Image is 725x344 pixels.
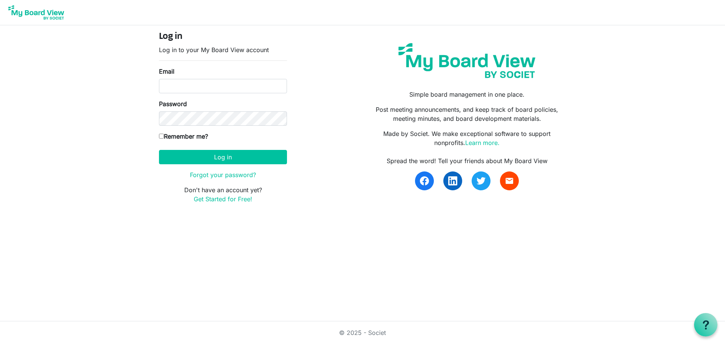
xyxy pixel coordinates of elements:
p: Log in to your My Board View account [159,45,287,54]
img: facebook.svg [420,176,429,185]
input: Remember me? [159,134,164,139]
label: Password [159,99,187,108]
a: Forgot your password? [190,171,256,179]
p: Don't have an account yet? [159,185,287,204]
label: Email [159,67,174,76]
p: Made by Societ. We make exceptional software to support nonprofits. [368,129,566,147]
a: email [500,171,519,190]
a: © 2025 - Societ [339,329,386,336]
p: Post meeting announcements, and keep track of board policies, meeting minutes, and board developm... [368,105,566,123]
img: linkedin.svg [448,176,457,185]
label: Remember me? [159,132,208,141]
a: Learn more. [465,139,500,147]
button: Log in [159,150,287,164]
img: twitter.svg [477,176,486,185]
a: Get Started for Free! [194,195,252,203]
div: Spread the word! Tell your friends about My Board View [368,156,566,165]
p: Simple board management in one place. [368,90,566,99]
img: My Board View Logo [6,3,66,22]
h4: Log in [159,31,287,42]
img: my-board-view-societ.svg [393,37,541,84]
span: email [505,176,514,185]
